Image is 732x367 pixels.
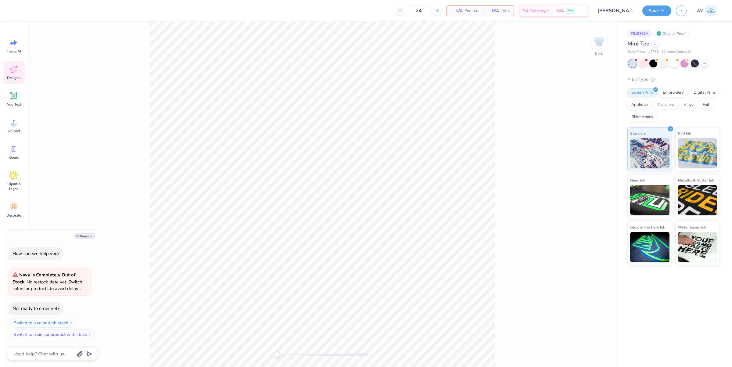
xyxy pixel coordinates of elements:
span: Upload [8,128,20,133]
div: Print Type [627,76,720,83]
span: Total [501,8,510,14]
img: Metallic & Glitter Ink [678,185,717,215]
span: Mini Tee [627,40,649,47]
span: Fresh Prints [627,49,645,55]
span: Designs [7,75,20,80]
span: Minimum Order: 12 + [662,49,692,55]
img: Switch to a similar product with stock [88,333,92,336]
input: Untitled Design [593,5,638,17]
span: # FP38 [648,49,659,55]
span: Clipart & logos [4,182,24,191]
span: N/A [450,8,463,14]
div: Screen Print [627,88,657,97]
span: Standard [630,130,646,136]
div: Vinyl [680,100,697,110]
span: AV [697,7,703,14]
span: Per Item [465,8,479,14]
div: Applique [627,100,652,110]
span: Free [568,9,573,13]
button: Collapse [74,233,95,239]
span: N/A [487,8,499,14]
span: Add Text [6,102,21,107]
span: Glow in the Dark Ink [630,224,665,230]
img: Puff Ink [678,138,717,168]
img: Aargy Velasco [705,5,717,17]
img: Back [593,35,605,48]
span: Metallic & Glitter Ink [678,177,714,183]
span: Neon Ink [630,177,645,183]
img: Neon Ink [630,185,669,215]
div: Original Proof [655,30,689,37]
img: Glow in the Dark Ink [630,232,669,262]
div: # 518362A [627,30,652,37]
span: Image AI [7,49,21,54]
button: Save [642,5,671,16]
span: : No restock date yet. Switch colors or products to avoid delays. [13,272,82,292]
span: Puff Ink [678,130,691,136]
div: Transfers [654,100,678,110]
div: Foil [699,100,713,110]
button: Switch to a color with stock [10,318,76,328]
div: Digital Print [690,88,719,97]
span: N/A [557,8,564,14]
div: Not ready to order yet? [13,305,59,311]
div: Accessibility label [274,352,280,358]
img: Standard [630,138,669,168]
a: AV [694,5,720,17]
div: Back [595,51,603,56]
span: Greek [9,155,19,160]
img: Water based Ink [678,232,717,262]
img: Switch to a color with stock [69,321,73,325]
span: Est. Delivery [522,8,546,14]
span: Water based Ink [678,224,706,230]
div: How can we help you? [13,250,59,257]
button: Switch to a similar product with stock [10,329,95,339]
strong: Navy is Completely Out of Stock [13,272,75,285]
div: Rhinestones [627,113,657,122]
div: Embroidery [659,88,688,97]
input: – – [407,5,431,16]
span: Decorate [6,213,21,218]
